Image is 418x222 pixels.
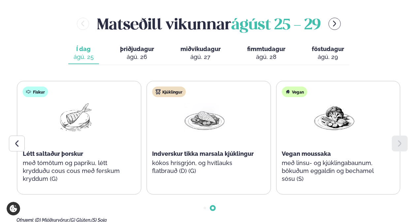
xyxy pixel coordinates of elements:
[313,102,355,133] img: Vegan.png
[155,89,161,95] img: chicken.svg
[282,159,387,183] p: með linsu- og kjúklingabaunum, bökuðum eggaldin og bechamel sósu (S)
[115,42,159,64] button: þriðjudagur ágú. 26
[23,150,83,157] span: Létt saltaður þorskur
[152,87,186,97] div: Kjúklingur
[68,42,99,64] button: Í dag ágú. 25
[77,18,89,30] button: menu-btn-left
[74,45,94,53] span: Í dag
[183,102,226,133] img: Chicken-breast.png
[282,87,307,97] div: Vegan
[97,13,321,35] h2: Matseðill vikunnar
[242,42,291,64] button: fimmtudagur ágú. 28
[204,207,206,209] span: Go to slide 1
[180,45,221,52] span: miðvikudagur
[247,53,285,61] div: ágú. 28
[120,45,154,52] span: þriðjudagur
[312,45,344,52] span: föstudagur
[54,102,96,133] img: Fish.png
[120,53,154,61] div: ágú. 26
[74,53,94,61] div: ágú. 25
[175,42,226,64] button: miðvikudagur ágú. 27
[152,150,254,157] span: Indverskur tikka marsala kjúklingur
[231,18,321,33] span: ágúst 25 - 29
[152,159,257,175] p: kókos hrísgrjón, og hvítlauks flatbrauð (D) (G)
[23,87,48,97] div: Fiskur
[23,159,128,183] p: með tómötum og papriku, létt krydduðu cous cous með ferskum kryddum (G)
[329,18,341,30] button: menu-btn-right
[306,42,349,64] button: föstudagur ágú. 29
[7,202,20,215] a: Cookie settings
[180,53,221,61] div: ágú. 27
[211,207,214,209] span: Go to slide 2
[26,89,31,95] img: fish.svg
[312,53,344,61] div: ágú. 29
[285,89,290,95] img: Vegan.svg
[282,150,331,157] span: Vegan moussaka
[247,45,285,52] span: fimmtudagur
